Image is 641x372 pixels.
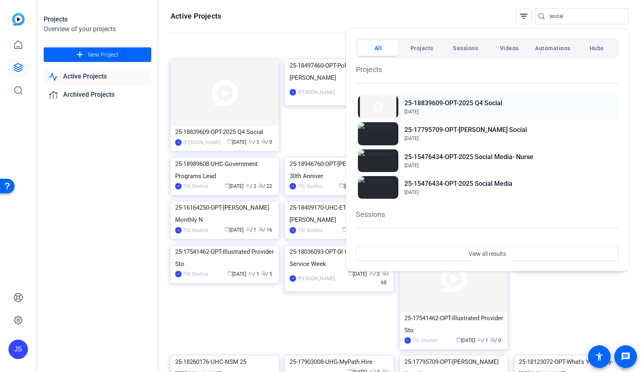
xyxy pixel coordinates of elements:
[590,41,604,55] span: Hubs
[356,209,619,220] h1: Sessions
[356,64,619,75] h1: Projects
[358,96,398,118] img: Thumbnail
[404,189,419,195] span: [DATE]
[374,41,382,55] span: All
[404,109,419,115] span: [DATE]
[404,125,527,135] h2: 25-17795709-OPT-[PERSON_NAME] Social
[404,163,419,168] span: [DATE]
[356,247,619,261] button: View all results
[404,152,533,162] h2: 25-15476434-OPT-2025 Social Media- Nurse
[469,246,506,261] span: View all results
[500,41,519,55] span: Videos
[404,179,512,189] h2: 25-15476434-OPT-2025 Social Media
[404,136,419,141] span: [DATE]
[358,176,398,199] img: Thumbnail
[358,122,398,145] img: Thumbnail
[453,41,478,55] span: Sessions
[410,41,434,55] span: Projects
[535,41,571,55] span: Automations
[358,149,398,172] img: Thumbnail
[404,98,502,108] h2: 25-18839609-OPT-2025 Q4 Social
